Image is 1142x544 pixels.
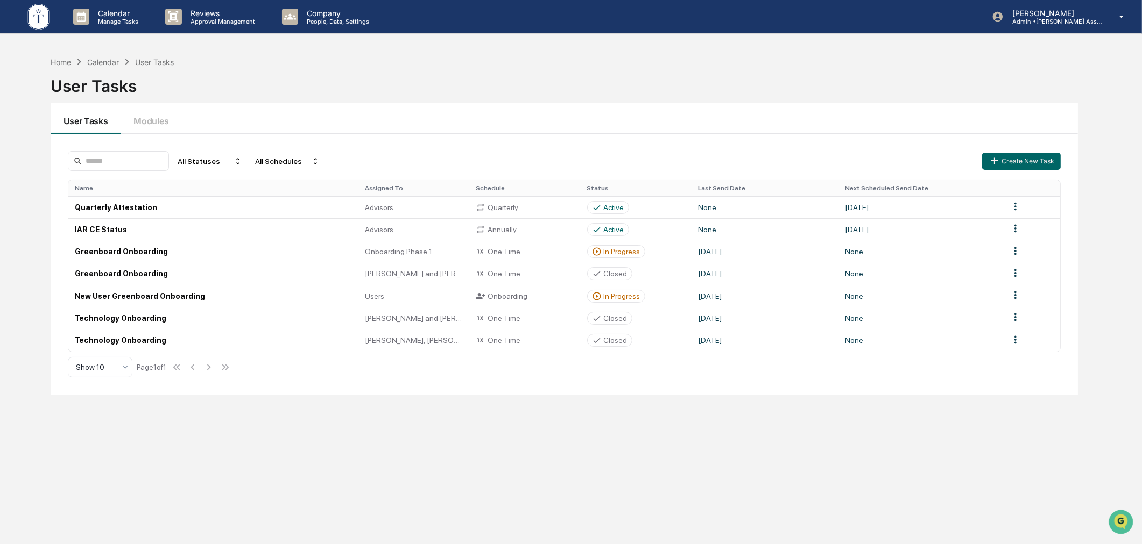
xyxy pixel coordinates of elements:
[476,203,574,212] div: Quarterly
[68,180,358,196] th: Name
[121,103,181,134] button: Modules
[89,191,133,202] span: Attestations
[182,18,260,25] p: Approval Management
[982,153,1061,170] button: Create New Task
[68,330,358,352] td: Technology Onboarding
[604,336,628,345] div: Closed
[838,263,1003,285] td: None
[476,247,574,256] div: One Time
[838,218,1003,240] td: [DATE]
[298,9,375,18] p: Company
[87,58,119,67] div: Calendar
[365,247,432,256] span: Onboarding Phase 1
[6,187,74,206] a: 🖐️Preclearance
[838,307,1003,329] td: None
[692,263,838,285] td: [DATE]
[838,241,1003,263] td: None
[692,196,838,218] td: None
[107,238,130,246] span: Pylon
[476,225,574,234] div: Annually
[22,211,68,222] span: Data Lookup
[183,85,196,98] button: Start new chat
[137,363,166,371] div: Page 1 of 1
[692,180,838,196] th: Last Send Date
[604,225,624,234] div: Active
[365,314,463,323] span: [PERSON_NAME] and [PERSON_NAME] Onboarding
[11,136,28,153] img: Cameron Burns
[78,192,87,201] div: 🗄️
[604,269,628,278] div: Closed
[838,196,1003,218] td: [DATE]
[68,196,358,218] td: Quarterly Attestation
[298,18,375,25] p: People, Data, Settings
[89,9,144,18] p: Calendar
[68,263,358,285] td: Greenboard Onboarding
[1004,18,1104,25] p: Admin • [PERSON_NAME] Asset Management LLC
[365,336,463,345] span: [PERSON_NAME], [PERSON_NAME], [PERSON_NAME] Onboard
[22,147,30,155] img: 1746055101610-c473b297-6a78-478c-a979-82029cc54cd1
[692,307,838,329] td: [DATE]
[37,93,136,102] div: We're available if you need us!
[89,146,93,155] span: •
[11,212,19,221] div: 🔎
[89,18,144,25] p: Manage Tasks
[6,207,72,226] a: 🔎Data Lookup
[68,241,358,263] td: Greenboard Onboarding
[173,153,246,170] div: All Statuses
[182,9,260,18] p: Reviews
[251,153,324,170] div: All Schedules
[135,58,174,67] div: User Tasks
[365,269,463,278] span: [PERSON_NAME] and [PERSON_NAME] Onboarding
[692,285,838,307] td: [DATE]
[604,292,640,300] div: In Progress
[476,313,574,323] div: One Time
[692,241,838,263] td: [DATE]
[604,314,628,323] div: Closed
[167,117,196,130] button: See all
[692,330,838,352] td: [DATE]
[11,82,30,102] img: 1746055101610-c473b297-6a78-478c-a979-82029cc54cd1
[1108,509,1137,538] iframe: Open customer support
[11,23,196,40] p: How can we help?
[51,103,121,134] button: User Tasks
[604,203,624,212] div: Active
[33,146,87,155] span: [PERSON_NAME]
[68,307,358,329] td: Technology Onboarding
[692,218,838,240] td: None
[358,180,469,196] th: Assigned To
[476,269,574,278] div: One Time
[365,292,384,300] span: Users
[365,203,393,212] span: Advisors
[838,180,1003,196] th: Next Scheduled Send Date
[95,146,117,155] span: [DATE]
[469,180,580,196] th: Schedule
[476,291,574,301] div: Onboarding
[51,68,1078,96] div: User Tasks
[604,247,640,256] div: In Progress
[1004,9,1104,18] p: [PERSON_NAME]
[68,218,358,240] td: IAR CE Status
[838,285,1003,307] td: None
[76,237,130,246] a: Powered byPylon
[37,82,177,93] div: Start new chat
[476,335,574,345] div: One Time
[11,192,19,201] div: 🖐️
[68,285,358,307] td: New User Greenboard Onboarding
[26,2,52,32] img: logo
[581,180,692,196] th: Status
[11,119,72,128] div: Past conversations
[838,330,1003,352] td: None
[74,187,138,206] a: 🗄️Attestations
[365,225,393,234] span: Advisors
[51,58,71,67] div: Home
[22,191,69,202] span: Preclearance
